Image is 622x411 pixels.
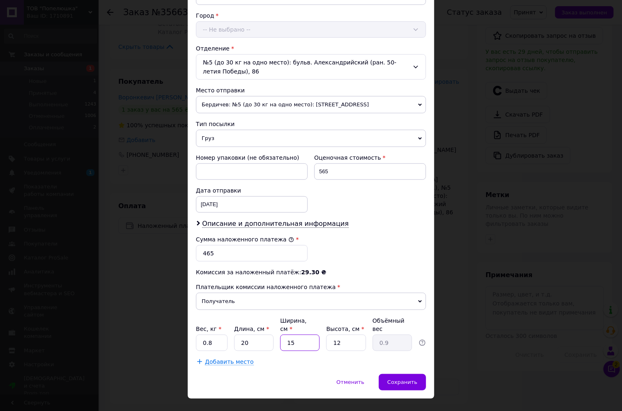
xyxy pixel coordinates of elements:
span: Сохранить [387,379,417,385]
label: Длина, см [234,326,269,332]
label: Высота, см [326,326,364,332]
span: Место отправки [196,87,245,94]
span: Описание и дополнительная информация [202,220,349,228]
div: Город [196,11,426,20]
span: Плательщик комиссии наложенного платежа [196,284,336,290]
label: Вес, кг [196,326,221,332]
div: Оценочная стоимость [314,154,426,162]
span: Отменить [336,379,364,385]
div: Номер упаковки (не обязательно) [196,154,308,162]
div: №5 (до 30 кг на одно место): бульв. Александрийский (ран. 50-летия Победы), 86 [196,54,426,80]
span: Тип посылки [196,121,235,127]
span: Груз [196,130,426,147]
span: Добавить место [205,358,254,365]
div: Дата отправки [196,186,308,195]
div: Комиссия за наложенный платёж: [196,268,426,276]
label: Сумма наложенного платежа [196,236,294,243]
div: Объёмный вес [373,317,412,333]
span: Бердичев: №5 (до 30 кг на одно место): [STREET_ADDRESS] [196,96,426,113]
div: Отделение [196,44,426,53]
label: Ширина, см [280,317,306,332]
span: 29.30 ₴ [301,269,326,276]
span: Получатель [196,293,426,310]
